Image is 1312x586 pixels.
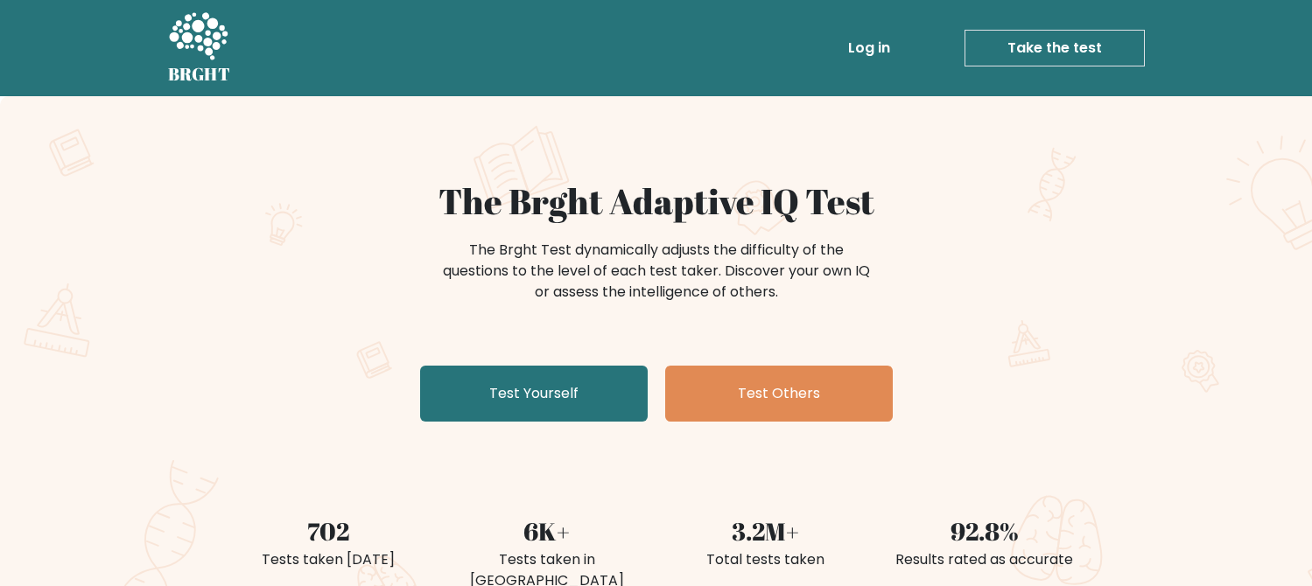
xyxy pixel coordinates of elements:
[886,513,1084,549] div: 92.8%
[965,30,1145,66] a: Take the test
[168,7,231,89] a: BRGHT
[665,366,893,422] a: Test Others
[229,180,1084,222] h1: The Brght Adaptive IQ Test
[420,366,648,422] a: Test Yourself
[168,64,231,85] h5: BRGHT
[667,513,865,549] div: 3.2M+
[229,513,427,549] div: 702
[667,549,865,570] div: Total tests taken
[841,31,897,66] a: Log in
[448,513,646,549] div: 6K+
[886,549,1084,570] div: Results rated as accurate
[438,240,875,303] div: The Brght Test dynamically adjusts the difficulty of the questions to the level of each test take...
[229,549,427,570] div: Tests taken [DATE]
